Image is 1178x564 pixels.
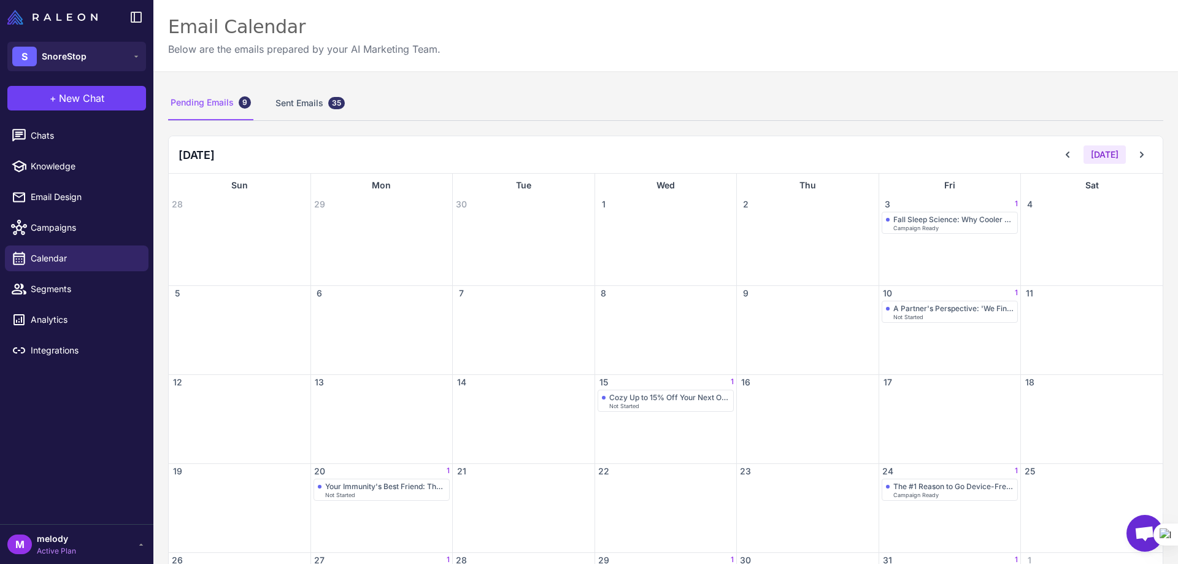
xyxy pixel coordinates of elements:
[455,465,468,477] span: 21
[453,174,595,197] div: Tue
[31,160,139,173] span: Knowledge
[893,482,1014,491] div: The #1 Reason to Go Device-Free This Fall
[1015,198,1018,211] span: 1
[739,376,752,388] span: 16
[1015,287,1018,299] span: 1
[5,123,148,149] a: Chats
[50,91,56,106] span: +
[882,287,894,299] span: 10
[31,313,139,326] span: Analytics
[37,532,76,546] span: melody
[7,10,102,25] a: Raleon Logo
[5,215,148,241] a: Campaigns
[37,546,76,557] span: Active Plan
[598,465,610,477] span: 22
[455,198,468,211] span: 30
[314,465,326,477] span: 20
[5,307,148,333] a: Analytics
[893,492,939,498] span: Campaign Ready
[598,376,610,388] span: 15
[455,287,468,299] span: 7
[179,147,215,163] h2: [DATE]
[609,403,639,409] span: Not Started
[171,376,183,388] span: 12
[739,287,752,299] span: 9
[7,10,98,25] img: Raleon Logo
[5,184,148,210] a: Email Design
[314,376,326,388] span: 13
[328,97,345,109] div: 35
[325,492,355,498] span: Not Started
[739,465,752,477] span: 23
[1084,145,1126,164] button: [DATE]
[171,465,183,477] span: 19
[609,393,730,402] div: Cozy Up to 15% Off Your Next Order
[5,153,148,179] a: Knowledge
[1023,198,1036,211] span: 4
[1021,174,1163,197] div: Sat
[31,344,139,357] span: Integrations
[731,376,734,388] span: 1
[5,245,148,271] a: Calendar
[31,252,139,265] span: Calendar
[273,86,347,120] div: Sent Emails
[5,338,148,363] a: Integrations
[31,190,139,204] span: Email Design
[5,276,148,302] a: Segments
[882,198,894,211] span: 3
[168,86,253,120] div: Pending Emails
[171,287,183,299] span: 5
[447,465,450,477] span: 1
[893,215,1014,224] div: Fall Sleep Science: Why Cooler Air Can Worsen Snoring
[598,287,610,299] span: 8
[168,42,441,56] p: Below are the emails prepared by your AI Marketing Team.
[882,465,894,477] span: 24
[7,42,146,71] button: SSnoreStop
[59,91,104,106] span: New Chat
[879,174,1021,197] div: Fri
[12,47,37,66] div: S
[7,535,32,554] div: M
[595,174,737,197] div: Wed
[169,174,310,197] div: Sun
[168,15,441,39] div: Email Calendar
[31,282,139,296] span: Segments
[31,129,139,142] span: Chats
[31,221,139,234] span: Campaigns
[42,50,87,63] span: SnoreStop
[314,287,326,299] span: 6
[311,174,453,197] div: Mon
[893,225,939,231] span: Campaign Ready
[1023,376,1036,388] span: 18
[171,198,183,211] span: 28
[7,86,146,110] button: +New Chat
[1023,287,1036,299] span: 11
[455,376,468,388] span: 14
[893,304,1014,313] div: A Partner's Perspective: 'We Finally Sleep in the Same Bed Again'
[882,376,894,388] span: 17
[1015,465,1018,477] span: 1
[1126,515,1163,552] div: Open chat
[325,482,446,491] div: Your Immunity's Best Friend: The Power of Uninterrupted Sleep
[1023,465,1036,477] span: 25
[239,96,251,109] div: 9
[737,174,879,197] div: Thu
[739,198,752,211] span: 2
[314,198,326,211] span: 29
[598,198,610,211] span: 1
[893,314,923,320] span: Not Started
